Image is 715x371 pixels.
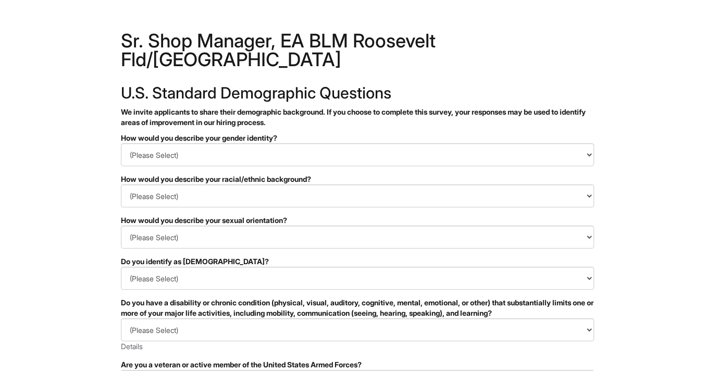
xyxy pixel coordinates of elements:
[121,215,594,226] div: How would you describe your sexual orientation?
[121,184,594,207] select: How would you describe your racial/ethnic background?
[121,31,594,74] h1: Sr. Shop Manager, EA BLM Roosevelt Fld/[GEOGRAPHIC_DATA]
[121,342,143,351] a: Details
[121,84,594,102] h2: U.S. Standard Demographic Questions
[121,360,594,370] div: Are you a veteran or active member of the United States Armed Forces?
[121,107,594,128] p: We invite applicants to share their demographic background. If you choose to complete this survey...
[121,318,594,341] select: Do you have a disability or chronic condition (physical, visual, auditory, cognitive, mental, emo...
[121,133,594,143] div: How would you describe your gender identity?
[121,267,594,290] select: Do you identify as transgender?
[121,143,594,166] select: How would you describe your gender identity?
[121,256,594,267] div: Do you identify as [DEMOGRAPHIC_DATA]?
[121,298,594,318] div: Do you have a disability or chronic condition (physical, visual, auditory, cognitive, mental, emo...
[121,174,594,184] div: How would you describe your racial/ethnic background?
[121,226,594,249] select: How would you describe your sexual orientation?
